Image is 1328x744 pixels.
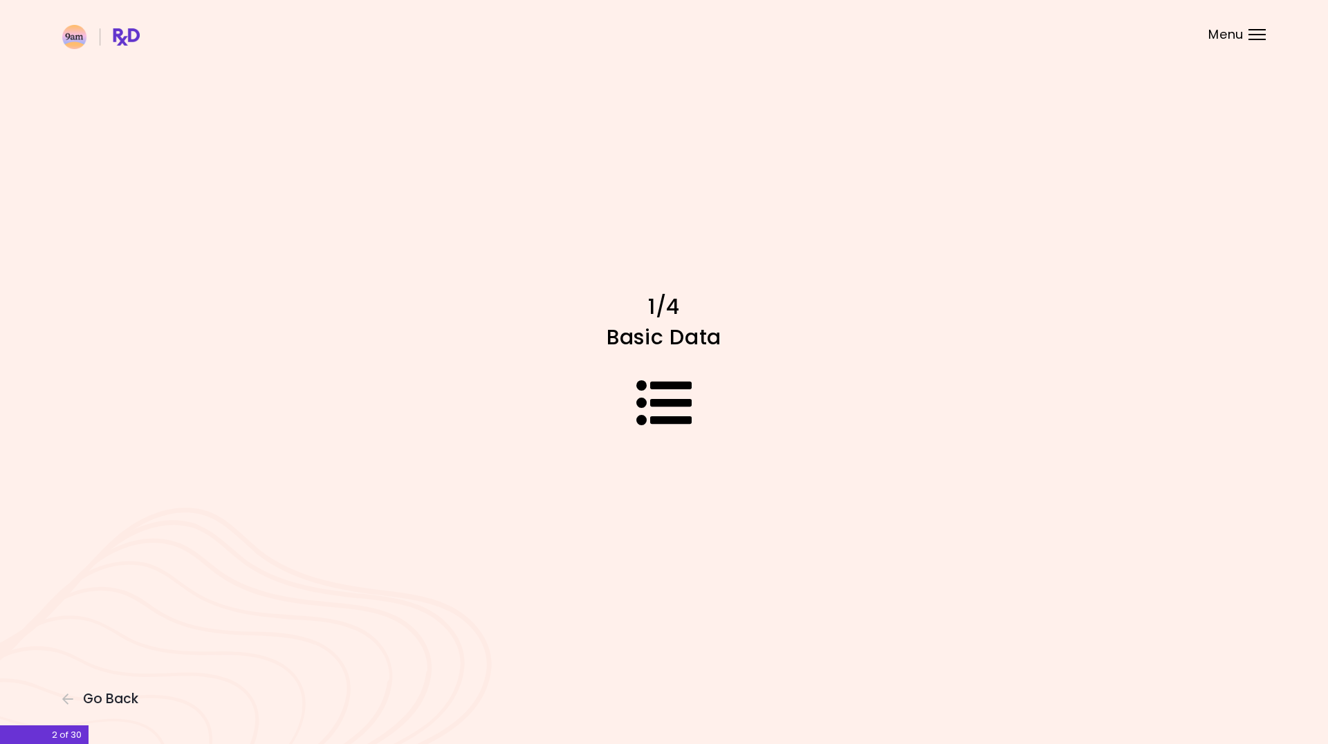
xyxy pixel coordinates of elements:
[83,691,138,707] span: Go Back
[1208,28,1244,41] span: Menu
[422,324,906,351] h1: Basic Data
[62,25,140,49] img: RxDiet
[422,293,906,320] h1: 1/4
[62,691,145,707] button: Go Back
